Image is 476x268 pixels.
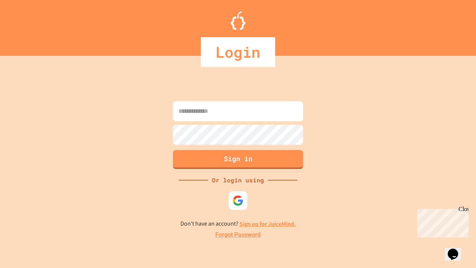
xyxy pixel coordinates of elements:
img: google-icon.svg [232,195,244,206]
a: Sign up for JuiceMind. [239,220,296,228]
div: Login [201,37,275,67]
p: Don't have an account? [180,219,296,229]
button: Sign in [173,150,303,169]
div: Or login using [208,176,268,185]
div: Chat with us now!Close [3,3,51,47]
iframe: chat widget [414,206,469,237]
img: Logo.svg [231,11,245,30]
iframe: chat widget [445,238,469,261]
a: Forgot Password [215,230,261,239]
